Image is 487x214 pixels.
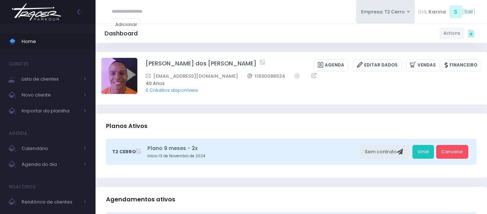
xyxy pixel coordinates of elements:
[406,59,440,71] a: Vendas
[106,189,175,210] h3: Agendamentos ativos
[146,80,472,87] span: 40 Anos
[22,106,79,116] span: Importar da planilha
[146,59,256,71] a: [PERSON_NAME] dos [PERSON_NAME]
[9,180,36,194] h4: Relatórios
[22,144,79,153] span: Calendário
[441,59,481,71] a: Financeiro
[9,57,28,71] h4: Clientes
[101,58,137,96] label: Alterar foto de perfil
[147,145,358,152] a: Plano 9 meses - 2x
[22,160,79,169] span: Agenda do dia
[360,145,410,159] div: Sem contrato
[112,148,136,155] span: T2 Cerro
[101,58,137,94] img: Kleber Barbosa dos Santos Reis
[147,153,358,159] small: Início 13 de Novembro de 2024
[353,59,402,71] a: Editar Dados
[106,116,147,136] h3: Planos Ativos
[146,72,238,80] a: [EMAIL_ADDRESS][DOMAIN_NAME]
[22,74,79,84] span: Lista de clientes
[412,145,434,159] a: Vindi
[146,87,198,94] a: 0 Créditos disponíveis
[436,145,468,159] a: Cancelar
[418,8,428,16] span: Olá,
[112,18,141,30] a: Adicionar
[314,59,348,71] a: Agenda
[22,197,79,207] span: Relatórios de clientes
[439,27,464,39] a: Actions
[22,90,79,100] span: Novo cliente
[450,5,462,18] span: S
[9,126,27,141] h4: Agenda
[429,8,446,16] span: Karina
[464,8,473,16] a: Sair
[22,37,87,46] span: Home
[464,26,478,40] div: Quick actions
[105,30,138,37] h5: Dashboard
[415,4,478,20] div: [ ]
[247,72,285,80] a: 11930086524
